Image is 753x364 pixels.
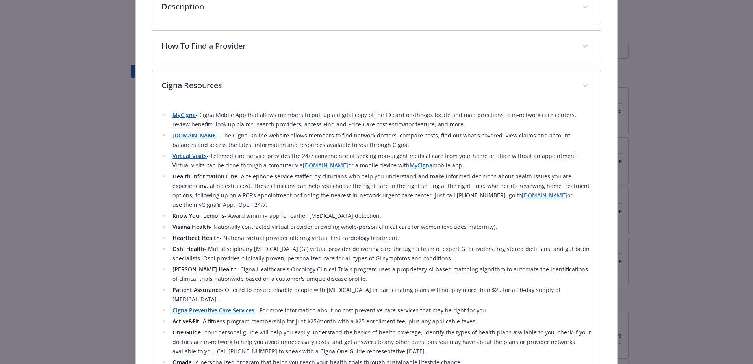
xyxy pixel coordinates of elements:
li: - The Cigna Online website allows members to find network doctors, compare costs, find out what's... [170,131,592,150]
a: [DOMAIN_NAME] [522,191,567,199]
strong: Visana Health [172,223,210,230]
li: - A fitness program membership for just $25/month with a $25 enrollment fee, plus any applicable ... [170,317,592,326]
li: - Telemedicine service provides the 24/7 convenience of seeking non-urgent medical care from your... [170,151,592,170]
strong: Cigna Preventive Care Services [172,306,254,314]
li: - Nationally contracted virtual provider providing whole-person clinical care for women (excludes... [170,222,592,232]
strong: One Guide [172,329,201,336]
a: Virtual Visits [172,152,207,160]
p: Cigna Resources [161,80,573,91]
li: - Multidisciplinary [MEDICAL_DATA] (GI) virtual provider delivering care through a team of expert... [170,244,592,263]
div: How To Find a Provider [152,31,601,63]
a: [DOMAIN_NAME] [172,132,218,139]
li: - Cigna Healthcare's Oncology Clinical Trials program uses a proprietary AI-based matching algori... [170,265,592,284]
p: Description [161,1,573,13]
strong: [PERSON_NAME] Health [172,266,237,273]
li: - For more information about no cost preventive care services that may be right for you. [170,306,592,315]
a: MyCigna [172,111,196,119]
li: - Cigna Mobile App that allows members to pull up a digital copy of the ID card on-the-go, locate... [170,110,592,129]
a: Cigna Preventive Care Services [172,306,256,314]
strong: Health Information Line [172,173,237,180]
a: [DOMAIN_NAME] [303,162,348,169]
li: - A telephone service staffed by clinicians who help you understand and make informed decisions a... [170,172,592,210]
strong: Patient Assurance [172,286,221,293]
li: - Offered to ensure eligible people with [MEDICAL_DATA] in participating plans will not pay more ... [170,285,592,304]
li: - Your personal guide will help you easily understand the basics of health coverage, identify the... [170,328,592,356]
strong: Oshi Health [172,245,204,253]
li: - Award winning app for earlier [MEDICAL_DATA] detection. [170,211,592,221]
strong: Know Your Lemons [172,212,224,219]
li: - National virtual provider offering virtual first cardiology treatment. [170,233,592,243]
strong: Active&Fit [172,318,199,325]
p: How To Find a Provider [161,40,573,52]
div: Cigna Resources [152,70,601,102]
strong: Heartbeat Health [172,234,220,241]
a: MyCigna [410,162,432,169]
